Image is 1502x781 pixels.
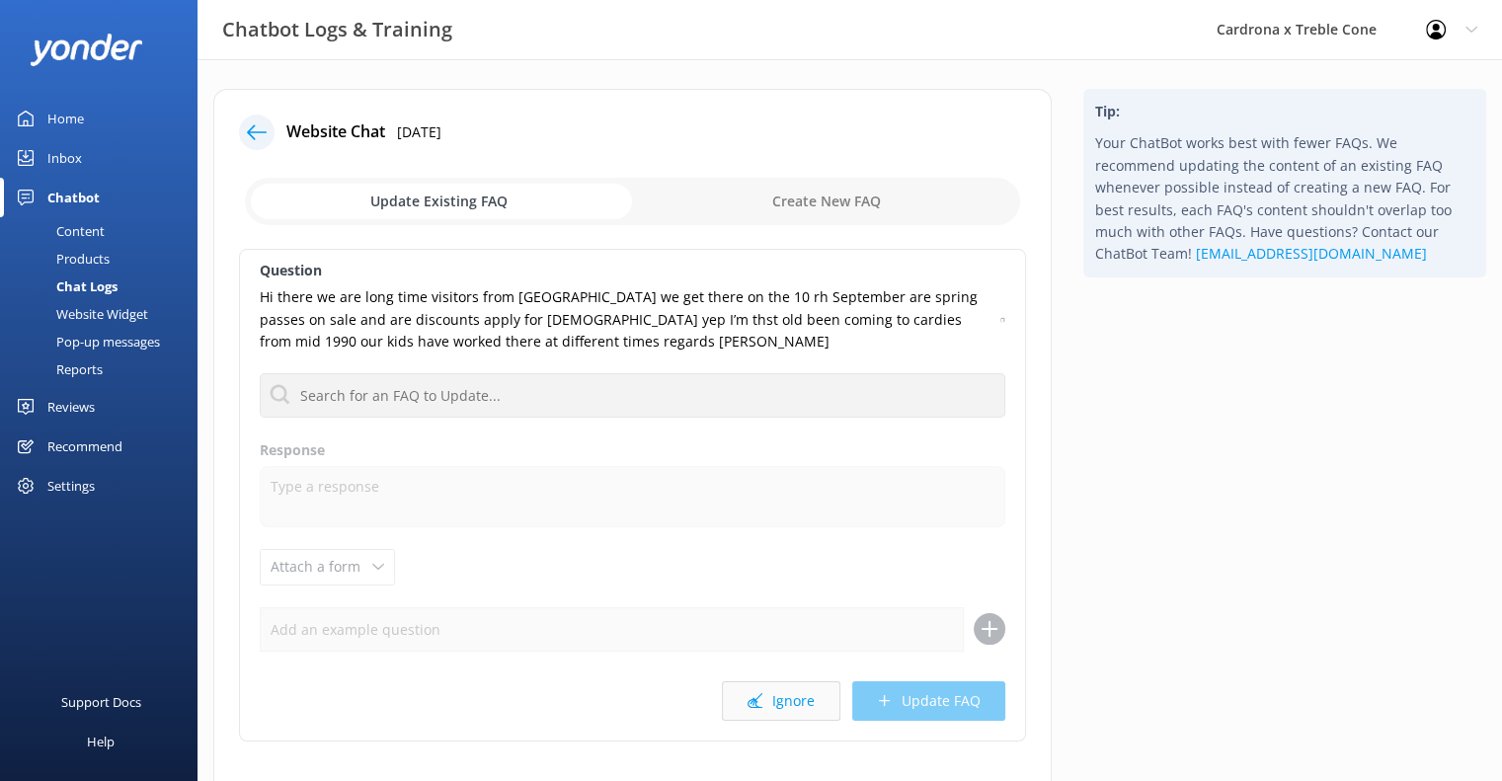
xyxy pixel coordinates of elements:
[260,260,1005,281] label: Question
[12,217,198,245] a: Content
[260,439,1005,461] label: Response
[12,245,198,273] a: Products
[12,328,160,355] div: Pop-up messages
[47,387,95,427] div: Reviews
[1196,244,1427,263] a: [EMAIL_ADDRESS][DOMAIN_NAME]
[47,178,100,217] div: Chatbot
[12,245,110,273] div: Products
[47,138,82,178] div: Inbox
[286,119,385,145] h4: Website Chat
[47,427,122,466] div: Recommend
[1095,132,1474,265] p: Your ChatBot works best with fewer FAQs. We recommend updating the content of an existing FAQ whe...
[12,273,118,300] div: Chat Logs
[12,300,148,328] div: Website Widget
[47,466,95,506] div: Settings
[61,682,141,722] div: Support Docs
[12,355,198,383] a: Reports
[397,121,441,143] p: [DATE]
[222,14,452,45] h3: Chatbot Logs & Training
[12,273,198,300] a: Chat Logs
[260,607,964,652] input: Add an example question
[87,722,115,761] div: Help
[260,286,988,352] p: Hi there we are long time visitors from [GEOGRAPHIC_DATA] we get there on the 10 rh September are...
[12,217,105,245] div: Content
[1095,101,1474,122] h4: Tip:
[12,328,198,355] a: Pop-up messages
[260,373,1005,418] input: Search for an FAQ to Update...
[12,355,103,383] div: Reports
[12,300,198,328] a: Website Widget
[30,34,143,66] img: yonder-white-logo.png
[47,99,84,138] div: Home
[722,681,840,721] button: Ignore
